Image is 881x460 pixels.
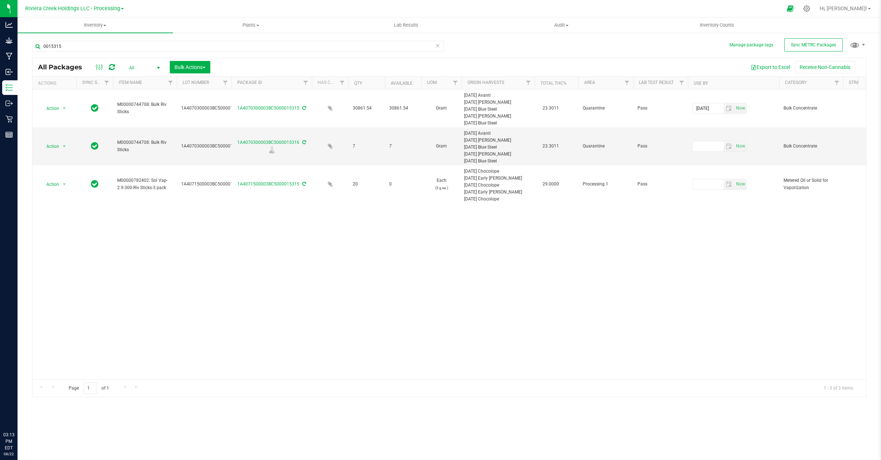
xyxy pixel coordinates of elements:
a: Strain [849,80,864,85]
span: 1A4071500003BC5000011449 [181,181,243,188]
th: Has COA [312,77,348,89]
div: [DATE] Chocolope [464,196,532,203]
span: 1A4070300003BC5000015315 [181,105,243,112]
inline-svg: Reports [5,131,13,138]
span: Plants [173,22,328,28]
span: M00000782402: Sol Vap-2.9-300-Riv Sticks-3 pack [117,177,172,191]
span: select [724,141,734,152]
span: In Sync [91,103,99,113]
a: Lab Results [328,18,484,33]
span: 30861.54 [353,105,380,112]
span: Gram [426,105,457,112]
iframe: Resource center [7,402,29,423]
button: Sync METRC Packages [784,38,843,51]
span: In Sync [91,141,99,151]
a: Item Name [119,80,142,85]
span: All Packages [38,63,89,71]
a: Filter [621,77,633,89]
a: Filter [219,77,231,89]
span: Hi, [PERSON_NAME]! [820,5,867,11]
span: Set Current date [734,179,747,189]
span: Bulk Actions [175,64,206,70]
span: Inventory [18,22,173,28]
div: Lab Sample [230,146,313,153]
span: Processing 1 [583,181,629,188]
span: Action [40,103,60,114]
span: Pass [637,105,683,112]
a: Total THC% [540,81,567,86]
a: Filter [449,77,461,89]
span: Each [426,177,457,191]
button: Manage package tags [729,42,773,48]
div: [DATE] [PERSON_NAME] [464,151,532,158]
span: Open Ecommerce Menu [782,1,798,16]
a: Package ID [237,80,262,85]
inline-svg: Inbound [5,68,13,76]
span: Action [40,141,60,152]
div: [DATE] Chocolope [464,182,532,189]
span: Pass [637,181,683,188]
span: 23.3011 [539,141,563,152]
div: [DATE] Blue Steel [464,144,532,151]
inline-svg: Analytics [5,21,13,28]
span: select [60,141,69,152]
a: Audit [484,18,639,33]
span: Bulk Concentrate [784,105,839,112]
span: 20 [353,181,380,188]
div: [DATE] Avanti [464,130,532,137]
div: [DATE] [PERSON_NAME] [464,99,532,106]
span: Riviera Creek Holdings LLC - Processing [25,5,120,12]
p: (3 g ea.) [426,184,457,191]
span: Action [40,179,60,189]
span: Clear [435,41,440,50]
span: Sync from Compliance System [301,140,306,145]
a: Filter [676,77,688,89]
div: Actions [38,81,73,86]
span: 1A4070300003BC5000015315 [181,143,243,150]
span: select [60,103,69,114]
span: 1 - 3 of 3 items [818,383,859,394]
span: Metered Oil or Solid for Vaporization [784,177,839,191]
a: Lot Number [183,80,209,85]
span: Quarantine [583,105,629,112]
inline-svg: Manufacturing [5,53,13,60]
inline-svg: Retail [5,115,13,123]
div: [DATE] Blue Steel [464,158,532,165]
span: Sync METRC Packages [791,42,836,47]
div: [DATE] Blue Steel [464,106,532,113]
span: Quarantine [583,143,629,150]
a: Sync Status [82,80,110,85]
span: In Sync [91,179,99,189]
a: Plants [173,18,329,33]
a: Filter [165,77,177,89]
input: Search Package ID, Item Name, SKU, Lot or Part Number... [32,41,444,52]
a: 1A4070300003BC5000015315 [237,106,299,111]
span: 29.0000 [539,179,563,189]
a: Filter [101,77,113,89]
span: Lab Results [384,22,428,28]
a: Lab Test Result [639,80,674,85]
span: Page of 1 [62,383,115,394]
a: Origin Harvests [467,80,504,85]
input: 1 [84,383,97,394]
span: select [60,179,69,189]
div: [DATE] Early [PERSON_NAME] [464,189,532,196]
span: Pass [637,143,683,150]
a: Qty [354,81,362,86]
a: Filter [831,77,843,89]
span: select [724,179,734,189]
button: Export to Excel [746,61,795,73]
a: Filter [522,77,535,89]
div: [DATE] Avanti [464,92,532,99]
p: 08/22 [3,451,14,457]
span: select [724,103,734,114]
span: 30861.54 [389,105,417,112]
span: 23.3011 [539,103,563,114]
a: Use By [694,81,708,86]
span: select [734,141,746,152]
a: UOM [427,80,437,85]
div: [DATE] [PERSON_NAME] [464,137,532,144]
button: Receive Non-Cannabis [795,61,855,73]
div: [DATE] Chocolope [464,168,532,175]
a: Available [391,81,413,86]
